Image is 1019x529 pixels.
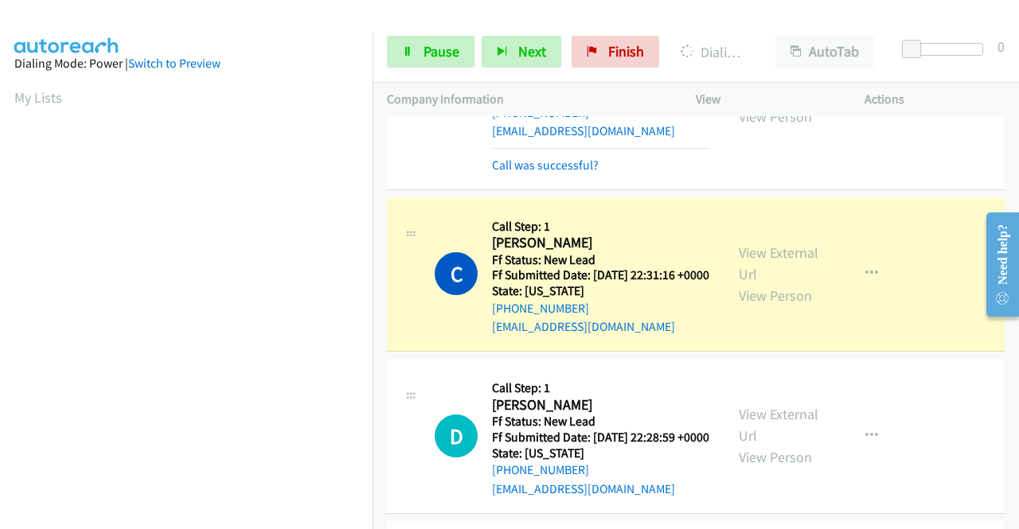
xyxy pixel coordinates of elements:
[14,54,358,73] div: Dialing Mode: Power |
[387,36,474,68] a: Pause
[739,448,812,466] a: View Person
[387,90,667,109] p: Company Information
[435,414,478,457] h1: D
[865,90,1005,109] p: Actions
[492,234,709,252] h2: [PERSON_NAME]
[974,201,1019,328] iframe: Resource Center
[128,56,221,71] a: Switch to Preview
[492,319,675,334] a: [EMAIL_ADDRESS][DOMAIN_NAME]
[492,462,589,477] a: [PHONE_NUMBER]
[492,481,675,496] a: [EMAIL_ADDRESS][DOMAIN_NAME]
[492,301,589,316] a: [PHONE_NUMBER]
[492,105,589,120] a: [PHONE_NUMBER]
[775,36,874,68] button: AutoTab
[518,42,546,60] span: Next
[492,158,599,173] a: Call was successful?
[435,414,478,457] div: The call is yet to be attempted
[739,107,812,126] a: View Person
[424,42,459,60] span: Pause
[739,405,818,445] a: View External Url
[492,430,709,445] h5: Ff Submitted Date: [DATE] 22:28:59 +0000
[492,252,709,268] h5: Ff Status: New Lead
[492,380,709,396] h5: Call Step: 1
[492,396,709,414] h2: [PERSON_NAME]
[492,283,709,299] h5: State: [US_STATE]
[910,43,983,56] div: Delay between calls (in seconds)
[681,41,747,63] p: Dialing [PERSON_NAME]
[482,36,561,68] button: Next
[492,445,709,461] h5: State: [US_STATE]
[492,219,709,235] h5: Call Step: 1
[492,123,675,138] a: [EMAIL_ADDRESS][DOMAIN_NAME]
[739,286,812,305] a: View Person
[435,252,478,295] h1: C
[492,267,709,283] h5: Ff Submitted Date: [DATE] 22:31:16 +0000
[739,243,818,283] a: View External Url
[608,42,644,60] span: Finish
[696,90,836,109] p: View
[572,36,659,68] a: Finish
[998,36,1005,57] div: 0
[14,88,62,107] a: My Lists
[492,414,709,430] h5: Ff Status: New Lead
